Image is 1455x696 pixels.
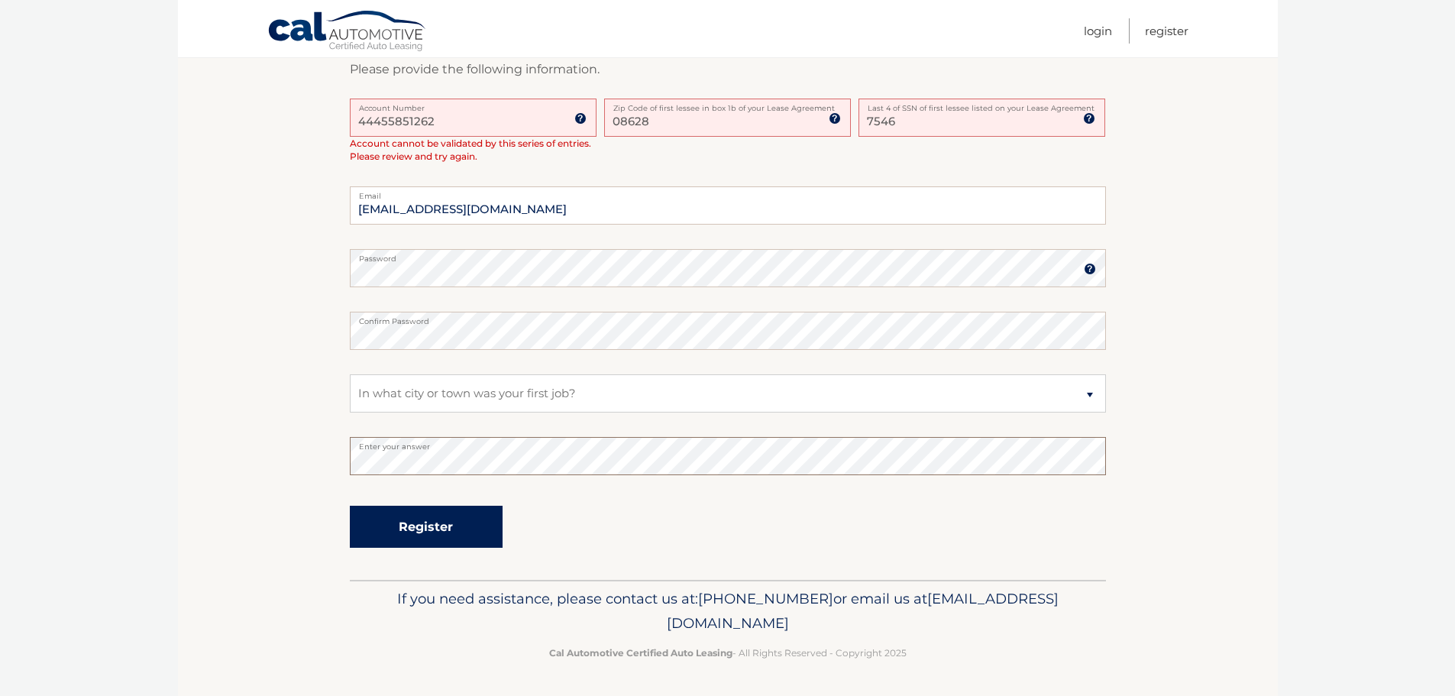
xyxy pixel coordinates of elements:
p: If you need assistance, please contact us at: or email us at [360,587,1096,636]
img: tooltip.svg [1083,112,1095,125]
span: [EMAIL_ADDRESS][DOMAIN_NAME] [667,590,1059,632]
strong: Cal Automotive Certified Auto Leasing [549,647,732,659]
p: - All Rights Reserved - Copyright 2025 [360,645,1096,661]
label: Last 4 of SSN of first lessee listed on your Lease Agreement [858,99,1105,111]
input: SSN or EIN (last 4 digits only) [858,99,1105,137]
img: tooltip.svg [574,112,587,125]
span: [PHONE_NUMBER] [698,590,833,607]
a: Cal Automotive [267,10,428,54]
label: Confirm Password [350,312,1106,324]
input: Account Number [350,99,597,137]
input: Zip Code [604,99,851,137]
label: Enter your answer [350,437,1106,449]
label: Account Number [350,99,597,111]
img: tooltip.svg [1084,263,1096,275]
label: Zip Code of first lessee in box 1b of your Lease Agreement [604,99,851,111]
label: Password [350,249,1106,261]
img: tooltip.svg [829,112,841,125]
button: Register [350,506,503,548]
span: Account cannot be validated by this series of entries. Please review and try again. [350,138,591,162]
label: Email [350,186,1106,199]
p: Please provide the following information. [350,59,1106,80]
a: Register [1145,18,1188,44]
a: Login [1084,18,1112,44]
input: Email [350,186,1106,225]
